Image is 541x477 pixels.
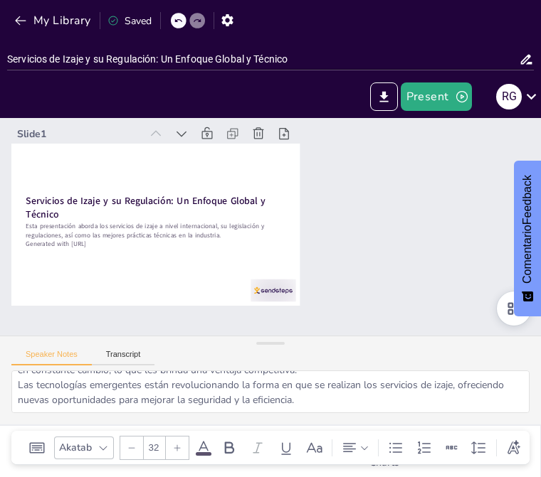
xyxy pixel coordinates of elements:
[92,350,155,365] button: Transcript
[413,426,470,477] div: Add a table
[496,84,522,109] div: R G
[370,82,398,111] button: Export to PowerPoint
[521,175,534,284] span: Feedback
[11,9,97,32] button: My Library
[521,225,533,284] font: Comentario
[11,370,530,413] textarea: La inteligencia artificial puede analizar grandes volúmenes de datos para identificar patrones y ...
[503,436,524,459] div: Text effects
[107,14,152,28] div: Saved
[71,426,128,477] div: Change the overall theme
[185,426,242,477] div: Add text boxes
[7,49,519,70] input: Insert title
[242,426,299,477] div: Get real-time input from your audience
[17,127,140,141] div: Slide 1
[514,161,541,316] button: Comentarios - Mostrar encuesta
[356,426,413,477] div: Add charts and graphs
[11,350,92,365] button: Speaker Notes
[128,426,185,477] div: Add ready made slides
[401,82,472,111] button: Present
[26,195,266,221] strong: Servicios de Izaje y su Regulación: Un Enfoque Global y Técnico
[299,426,356,477] div: Add images, graphics, shapes or video
[496,82,522,111] button: R G
[56,438,95,457] div: Akatab
[26,222,285,240] p: Esta presentación aborda los servicios de izaje a nivel internacional, su legislación y regulacio...
[26,240,285,249] p: Generated with [URL]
